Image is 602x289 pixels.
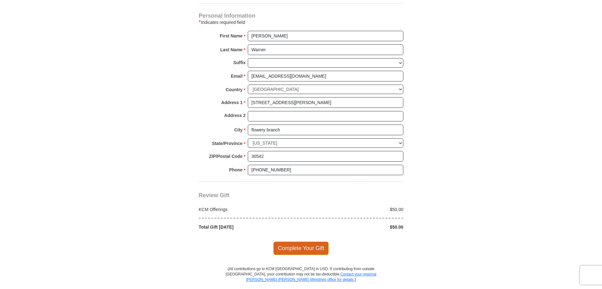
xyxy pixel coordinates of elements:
strong: Country [226,85,243,94]
div: Total Gift [DATE] [196,224,301,230]
strong: State/Province [212,139,242,148]
span: Complete Your Gift [273,242,329,255]
strong: Address 1 [221,98,243,107]
div: Indicates required field [199,19,403,26]
div: KCM Offerings [196,206,301,213]
strong: Suffix [233,58,246,67]
a: Contact your regional [PERSON_NAME] [PERSON_NAME] Ministries office for details. [246,272,376,282]
strong: Address 2 [224,111,246,120]
strong: Last Name [220,45,243,54]
div: $50.00 [301,224,407,230]
strong: Phone [229,165,243,174]
h4: Personal Information [199,13,403,18]
div: $50.00 [301,206,407,213]
strong: Email [231,72,242,81]
strong: First Name [220,31,242,40]
span: Review Gift [199,192,230,198]
strong: ZIP/Postal Code [209,152,243,161]
strong: City [234,125,242,134]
